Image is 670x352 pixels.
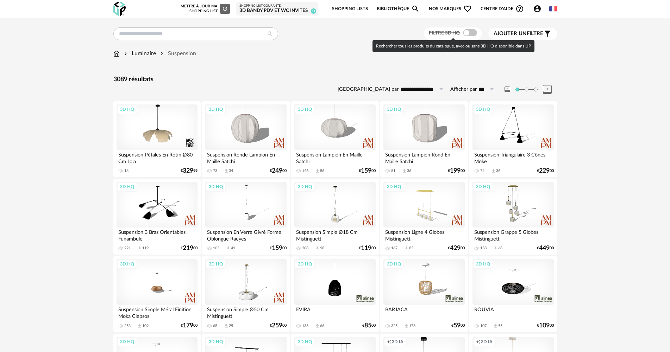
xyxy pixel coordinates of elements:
span: 249 [272,168,282,173]
div: € 00 [359,246,376,251]
label: Afficher par [450,86,477,93]
div: 25 [229,324,233,328]
div: 3D HQ [117,260,137,269]
div: 68 [213,324,217,328]
a: 3D HQ Suspension Triangulaire 3 Cônes Moke 72 Download icon 36 €22900 [469,101,557,177]
div: 81 [391,168,395,173]
span: Heart Outline icon [463,5,472,13]
div: € 00 [451,323,465,328]
div: Rechercher tous les produits du catalogue, avec ou sans 3D HQ disponible dans UP [372,40,534,52]
div: € 00 [537,246,554,251]
div: 98 [320,246,324,251]
span: Download icon [315,168,320,174]
span: Filter icon [543,30,552,38]
div: 3D HQ [384,182,404,191]
a: 3D HQ Suspension Ligne 4 Globes Mistinguett 167 Download icon 83 €42900 [380,179,468,255]
img: svg+xml;base64,PHN2ZyB3aWR0aD0iMTYiIGhlaWdodD0iMTciIHZpZXdCb3g9IjAgMCAxNiAxNyIgZmlsbD0ibm9uZSIgeG... [113,50,120,58]
div: 3D HQ [295,337,315,346]
div: 3D HQ [384,260,404,269]
span: Creation icon [476,339,480,345]
div: 36 [407,168,411,173]
div: Suspension Ronde Lampion En Maille Satchi [205,150,286,164]
span: Help Circle Outline icon [515,5,524,13]
span: Account Circle icon [533,5,541,13]
div: 3D BANDY PDV ET WC INVITES [239,8,315,14]
div: 138 [480,246,487,251]
div: € 00 [359,168,376,173]
span: 3D IA [481,339,493,345]
a: Shopping Lists [332,1,368,17]
span: Centre d'aideHelp Circle Outline icon [481,5,524,13]
div: 176 [409,324,415,328]
span: Filtre 3D HQ [429,31,460,36]
div: 41 [231,246,235,251]
span: 179 [183,323,193,328]
a: 3D HQ Suspension 3 Bras Orientables Funambule 221 Download icon 119 €21900 [113,179,201,255]
div: 3D HQ [117,105,137,114]
div: 3D HQ [206,260,226,269]
div: 13 [124,168,129,173]
div: 3D HQ [117,337,137,346]
div: 3D HQ [473,182,493,191]
label: [GEOGRAPHIC_DATA] par [338,86,399,93]
div: 109 [142,324,149,328]
div: € 00 [270,246,287,251]
span: 429 [450,246,461,251]
div: 136 [302,324,308,328]
div: 3D HQ [473,105,493,114]
div: 68 [498,246,502,251]
span: Download icon [137,323,142,328]
span: Download icon [315,323,320,328]
div: 3D HQ [384,105,404,114]
span: Download icon [224,168,229,174]
span: 159 [272,246,282,251]
div: 146 [302,168,308,173]
img: OXP [113,2,126,16]
div: 83 [409,246,413,251]
img: fr [549,5,557,13]
span: Download icon [226,246,231,251]
div: 3089 résultats [113,76,557,84]
a: 3D HQ Suspension Simple Ø50 Cm Mistinguett 68 Download icon 25 €25900 [202,256,289,332]
span: 119 [361,246,371,251]
span: filtre [494,30,543,37]
div: 167 [391,246,397,251]
span: Download icon [315,246,320,251]
div: 3D HQ [206,337,226,346]
div: € 00 [270,168,287,173]
div: € 00 [448,168,465,173]
img: svg+xml;base64,PHN2ZyB3aWR0aD0iMTYiIGhlaWdodD0iMTYiIHZpZXdCb3g9IjAgMCAxNiAxNiIgZmlsbD0ibm9uZSIgeG... [123,50,129,58]
span: 259 [272,323,282,328]
span: 109 [539,323,550,328]
div: 3D HQ [117,182,137,191]
div: Suspension Grappe 5 Globes Mistinguett [472,228,553,242]
div: Suspension Lampion En Maille Satchi [294,150,375,164]
span: Download icon [404,323,409,328]
a: 3D HQ BARJACA 325 Download icon 176 €5900 [380,256,468,332]
div: ROUVIA [472,305,553,319]
div: 325 [391,324,397,328]
span: 3D IA [392,339,403,345]
div: 103 [213,246,219,251]
div: 119 [142,246,149,251]
div: € 00 [181,323,198,328]
span: 199 [450,168,461,173]
span: Account Circle icon [533,5,545,13]
span: Download icon [137,246,142,251]
div: Suspension Simple Ø50 Cm Mistinguett [205,305,286,319]
div: 66 [320,324,324,328]
span: Download icon [493,246,498,251]
span: Download icon [493,323,498,328]
span: 449 [539,246,550,251]
div: 3D HQ [295,260,315,269]
div: 3D HQ [206,182,226,191]
div: BARJACA [383,305,464,319]
span: 219 [183,246,193,251]
div: € 00 [537,168,554,173]
div: 86 [320,168,324,173]
div: Suspension Lampion Rond En Maille Satchi [383,150,464,164]
span: Creation icon [387,339,391,345]
span: Magnify icon [411,5,420,13]
span: Download icon [224,323,229,328]
a: BibliothèqueMagnify icon [377,1,420,17]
